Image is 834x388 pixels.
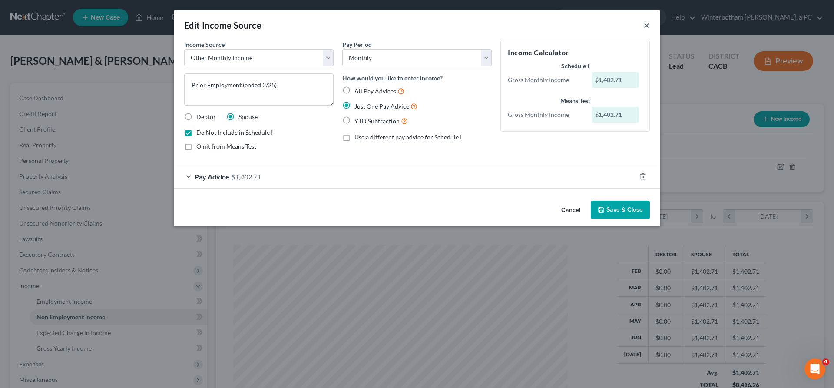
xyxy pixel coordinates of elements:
[184,41,225,48] span: Income Source
[342,73,443,83] label: How would you like to enter income?
[592,72,639,88] div: $1,402.71
[196,143,256,150] span: Omit from Means Test
[195,172,229,181] span: Pay Advice
[231,172,261,181] span: $1,402.71
[592,107,639,123] div: $1,402.71
[503,110,587,119] div: Gross Monthly Income
[354,133,462,141] span: Use a different pay advice for Schedule I
[508,47,642,58] h5: Income Calculator
[354,87,396,95] span: All Pay Advices
[196,129,273,136] span: Do Not Include in Schedule I
[238,113,258,120] span: Spouse
[503,76,587,84] div: Gross Monthly Income
[354,103,409,110] span: Just One Pay Advice
[591,201,650,219] button: Save & Close
[554,202,587,219] button: Cancel
[822,358,829,365] span: 4
[354,117,400,125] span: YTD Subtraction
[342,40,372,49] label: Pay Period
[804,358,825,379] iframe: Intercom live chat
[508,96,642,105] div: Means Test
[196,113,216,120] span: Debtor
[644,20,650,30] button: ×
[508,62,642,70] div: Schedule I
[184,19,261,31] div: Edit Income Source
